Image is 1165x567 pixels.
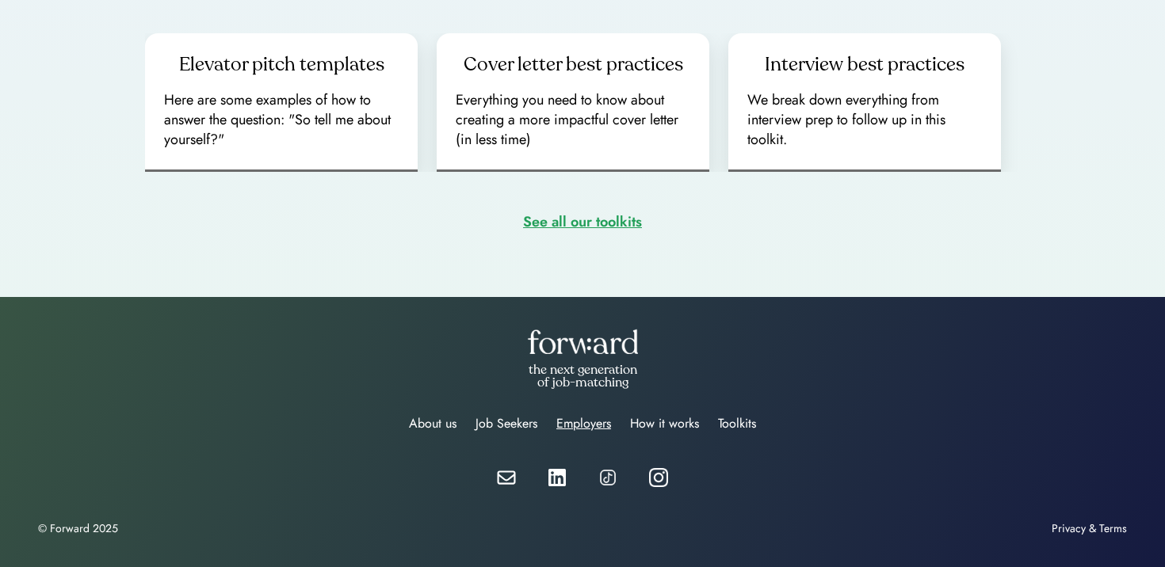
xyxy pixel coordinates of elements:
[598,468,617,487] img: tiktok%20icon.png
[456,90,690,150] div: Everything you need to know about creating a more impactful cover letter (in less time)
[1052,522,1127,535] div: Privacy & Terms
[527,329,638,354] img: forward-logo-white.png
[523,210,642,234] div: See all our toolkits
[630,414,699,433] div: How it works
[556,414,611,433] div: Employers
[521,363,644,389] div: the next generation of job-matching
[179,52,384,78] div: Elevator pitch templates
[718,414,756,433] div: Toolkits
[164,90,399,150] div: Here are some examples of how to answer the question: "So tell me about yourself?"
[497,470,516,485] img: email-white.svg
[476,414,537,433] div: Job Seekers
[747,90,982,150] div: We break down everything from interview prep to follow up in this toolkit.
[548,469,567,487] img: linkedin-white.svg
[765,52,964,78] div: Interview best practices
[409,414,456,433] div: About us
[464,52,683,78] div: Cover letter best practices
[38,522,118,535] div: © Forward 2025
[649,468,668,487] img: instagram%20icon%20white.webp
